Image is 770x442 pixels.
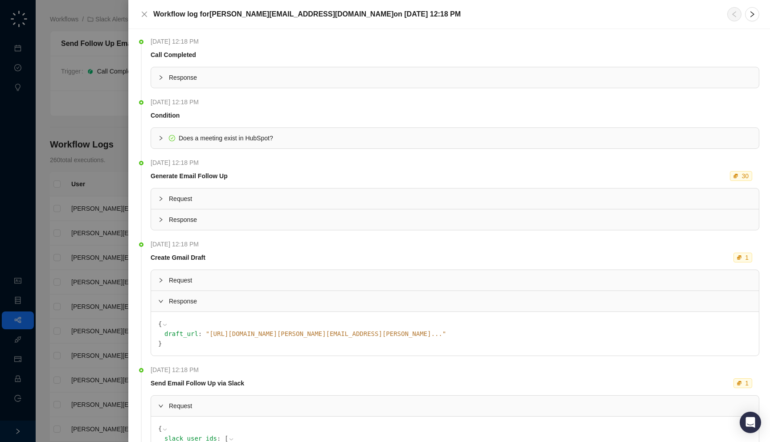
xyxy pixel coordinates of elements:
[141,11,148,18] span: close
[169,296,752,306] span: Response
[225,435,228,442] span: [
[158,196,164,201] span: collapsed
[151,112,180,119] strong: Condition
[164,329,752,339] div: :
[158,217,164,222] span: collapsed
[151,97,203,107] span: [DATE] 12:18 PM
[164,330,198,337] span: draft_url
[151,158,203,168] span: [DATE] 12:18 PM
[151,239,203,249] span: [DATE] 12:18 PM
[139,9,150,20] button: Close
[169,275,752,285] span: Request
[169,215,752,225] span: Response
[158,75,164,80] span: collapsed
[164,435,217,442] span: slack_user_ids
[153,9,461,20] h5: Workflow log for [PERSON_NAME][EMAIL_ADDRESS][DOMAIN_NAME] on [DATE] 12:18 PM
[151,172,228,180] strong: Generate Email Follow Up
[158,320,162,327] span: {
[743,379,750,388] div: 1
[151,380,244,387] strong: Send Email Follow Up via Slack
[740,412,761,433] div: Open Intercom Messenger
[169,401,752,411] span: Request
[151,254,205,261] strong: Create Gmail Draft
[158,425,162,432] span: {
[206,330,446,337] span: " [URL][DOMAIN_NAME][PERSON_NAME][EMAIL_ADDRESS][PERSON_NAME] ... "
[151,51,196,58] strong: Call Completed
[169,135,175,141] span: check-circle
[749,11,756,18] span: right
[158,403,164,409] span: expanded
[169,73,752,82] span: Response
[151,37,203,46] span: [DATE] 12:18 PM
[740,172,750,180] div: 30
[158,340,162,347] span: }
[743,253,750,262] div: 1
[158,278,164,283] span: collapsed
[179,135,273,142] span: Does a meeting exist in HubSpot?
[151,365,203,375] span: [DATE] 12:18 PM
[169,194,752,204] span: Request
[158,299,164,304] span: expanded
[158,135,164,141] span: collapsed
